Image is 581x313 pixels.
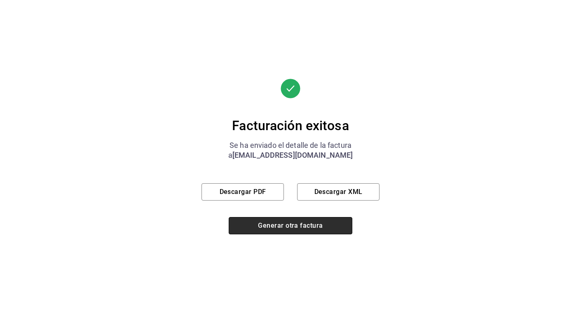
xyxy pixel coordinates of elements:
div: Facturación exitosa [201,117,380,134]
button: Descargar XML [297,183,380,201]
button: Descargar PDF [201,183,284,201]
button: Generar otra factura [229,217,352,234]
span: [EMAIL_ADDRESS][DOMAIN_NAME] [232,151,353,159]
div: Se ha enviado el detalle de la factura [201,140,380,150]
div: a [201,150,380,160]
